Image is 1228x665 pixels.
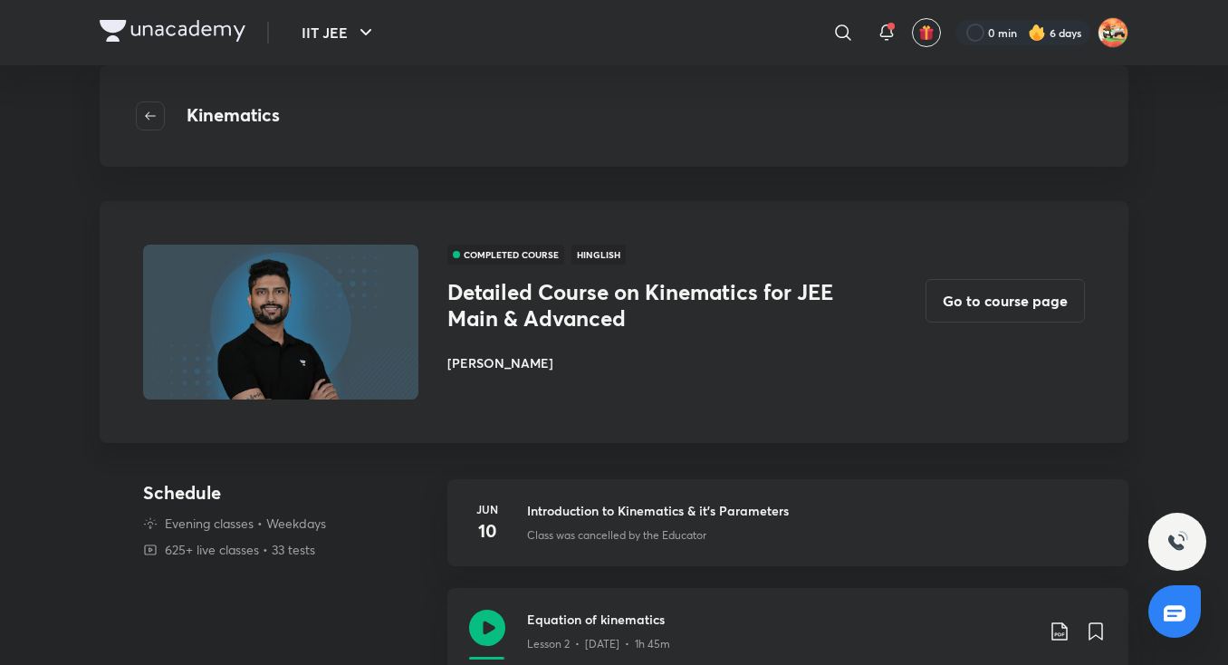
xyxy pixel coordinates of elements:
h3: Equation of kinematics [527,610,1034,629]
img: avatar [918,24,935,41]
button: avatar [912,18,941,47]
img: streak [1028,24,1046,42]
p: 625+ live classes • 33 tests [165,540,315,559]
h4: Schedule [143,479,433,506]
h3: Introduction to Kinematics & it's Parameters [527,501,1107,520]
img: Aniket Kumar Barnwal [1098,17,1128,48]
a: Company Logo [100,20,245,46]
h3: Detailed Course on Kinematics for JEE Main & Advanced [447,279,853,332]
h4: 10 [469,517,505,545]
button: IIT JEE [291,14,388,51]
p: Lesson 2 • [DATE] • 1h 45m [527,636,670,652]
h6: [PERSON_NAME] [447,353,853,372]
span: Hinglish [571,245,626,265]
button: Go to course page [926,279,1085,323]
img: ttu [1166,531,1188,553]
img: Company Logo [100,20,245,42]
h4: Kinematics [187,101,280,130]
a: Jun10Introduction to Kinematics & it's ParametersClass was cancelled by the Educator [447,479,1128,588]
h6: Jun [469,501,505,517]
p: Class was cancelled by the Educator [527,527,706,544]
span: COMPLETED COURSE [447,245,564,265]
img: Thumbnail [140,243,421,400]
p: Evening classes • Weekdays [165,514,326,533]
